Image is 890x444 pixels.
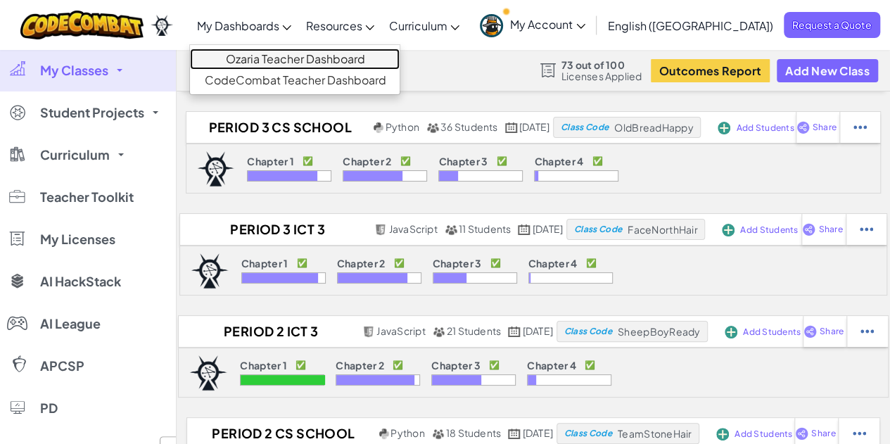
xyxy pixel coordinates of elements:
a: Period 2 CS school year [DATE] to [DATE] Python 18 Students [DATE] [187,423,557,444]
span: Class Code [564,429,612,438]
span: Add Students [735,430,792,438]
a: Period 2 ICT 3 school year [DATE] to [DATE] JavaScript 21 Students [DATE] [179,321,556,342]
img: calendar.svg [518,224,530,235]
span: 18 Students [446,426,502,439]
img: calendar.svg [508,326,521,337]
p: ✅ [585,360,595,371]
p: ✅ [400,156,410,167]
p: Chapter 3 [433,258,482,269]
p: ✅ [303,156,313,167]
p: Chapter 4 [534,156,583,167]
span: Add Students [740,226,798,234]
img: IconAddStudents.svg [716,428,729,440]
p: Chapter 3 [438,156,488,167]
span: Class Code [564,327,611,336]
img: IconAddStudents.svg [722,224,735,236]
span: My Licenses [40,233,115,246]
p: Chapter 2 [343,156,391,167]
img: python.png [374,122,384,133]
a: English ([GEOGRAPHIC_DATA]) [601,6,780,44]
img: IconStudentEllipsis.svg [860,223,873,236]
span: TeamStoneHair [618,427,692,440]
span: FaceNorthHair [628,223,697,236]
img: MultipleUsers.png [433,326,445,337]
img: logo [189,355,227,391]
img: calendar.svg [505,122,518,133]
h2: Period 2 ICT 3 school year [DATE] to [DATE] [179,321,359,342]
span: [DATE] [522,426,552,439]
p: ✅ [586,258,597,269]
img: logo [197,151,235,186]
img: IconShare_Purple.svg [795,427,808,440]
img: Ozaria [151,15,173,36]
p: ✅ [297,258,307,269]
span: Share [820,327,844,336]
span: Python [386,120,419,133]
h2: Period 2 CS school year [DATE] to [DATE] [187,423,375,444]
p: ✅ [394,258,405,269]
a: Ozaria Teacher Dashboard [190,49,400,70]
p: Chapter 4 [528,258,578,269]
img: calendar.svg [508,429,521,439]
img: avatar [480,14,503,37]
img: IconShare_Purple.svg [802,223,815,236]
img: MultipleUsers.png [426,122,439,133]
p: ✅ [490,258,501,269]
h2: Period 3 CS school year [DATE] to [DATE] [186,117,370,138]
span: Teacher Toolkit [40,191,134,203]
span: Share [811,429,835,438]
p: ✅ [592,156,602,167]
p: Chapter 2 [337,258,386,269]
span: Python [390,426,424,439]
a: Period 3 CS school year [DATE] to [DATE] Python 36 Students [DATE] [186,117,553,138]
span: [DATE] [533,222,563,235]
span: Class Code [574,225,622,234]
a: Request a Quote [784,12,880,38]
img: python.png [379,429,390,439]
span: My Dashboards [196,18,279,33]
img: MultipleUsers.png [432,429,445,439]
a: Resources [298,6,381,44]
button: Outcomes Report [651,59,770,82]
img: javascript.png [362,326,375,337]
a: Curriculum [381,6,466,44]
a: Period 3 ICT 3 school year [DATE] - [DATE] JavaScript 11 Students [DATE] [180,219,566,240]
img: logo [191,253,229,288]
p: Chapter 3 [431,360,481,371]
img: IconStudentEllipsis.svg [860,325,874,338]
span: AI League [40,317,101,330]
span: Student Projects [40,106,144,119]
img: IconStudentEllipsis.svg [853,121,867,134]
h2: Period 3 ICT 3 school year [DATE] - [DATE] [180,219,371,240]
p: Chapter 4 [527,360,576,371]
span: JavaScript [388,222,437,235]
p: ✅ [489,360,500,371]
span: 21 Students [447,324,502,337]
img: CodeCombat logo [20,11,144,39]
span: SheepBoyReady [618,325,700,338]
a: My Dashboards [189,6,298,44]
span: Curriculum [40,148,110,161]
span: Licenses Applied [561,70,642,82]
p: Chapter 2 [336,360,384,371]
span: [DATE] [519,120,549,133]
span: [DATE] [522,324,552,337]
span: Class Code [561,123,609,132]
img: IconShare_Purple.svg [796,121,810,134]
span: AI HackStack [40,275,121,288]
span: 36 Students [440,120,498,133]
span: Add Students [743,328,801,336]
span: Share [818,225,842,234]
img: MultipleUsers.png [445,224,457,235]
span: 11 Students [459,222,511,235]
p: Chapter 1 [240,360,287,371]
span: My Account [510,17,585,32]
a: My Account [473,3,592,47]
span: Add Students [736,124,794,132]
span: Share [813,123,837,132]
span: 73 out of 100 [561,59,642,70]
p: ✅ [393,360,403,371]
